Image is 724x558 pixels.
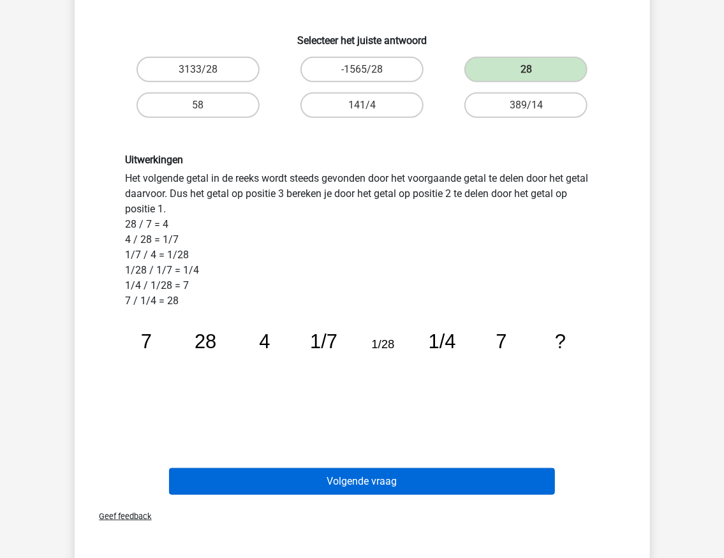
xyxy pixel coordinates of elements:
label: 58 [137,92,260,118]
h6: Selecteer het juiste antwoord [95,24,630,47]
button: Volgende vraag [169,468,555,495]
label: 28 [464,57,587,82]
tspan: 28 [195,330,216,353]
tspan: 7 [140,330,151,353]
tspan: 1/7 [310,330,337,353]
h6: Uitwerkingen [126,154,599,166]
tspan: 1/28 [371,337,394,351]
tspan: ? [555,330,566,353]
tspan: 1/4 [428,330,455,353]
label: -1565/28 [300,57,424,82]
div: Het volgende getal in de reeks wordt steeds gevonden door het voorgaande getal te delen door het ... [116,154,609,427]
label: 3133/28 [137,57,260,82]
span: Geef feedback [89,511,152,521]
label: 141/4 [300,92,424,118]
label: 389/14 [464,92,587,118]
tspan: 4 [259,330,270,353]
tspan: 7 [496,330,506,353]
